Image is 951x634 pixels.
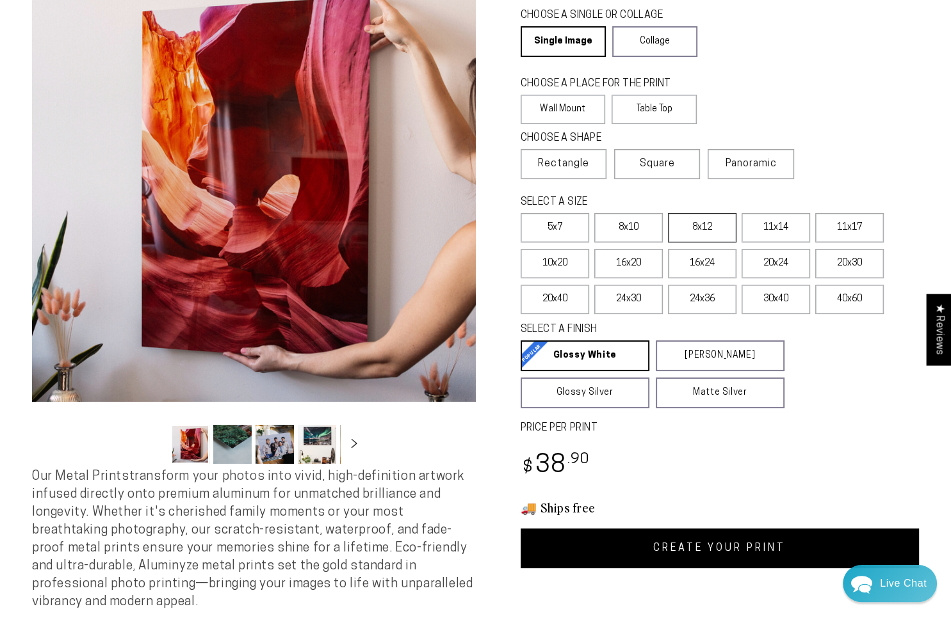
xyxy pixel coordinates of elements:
label: Wall Mount [521,95,606,124]
button: Slide right [340,431,368,459]
a: Glossy Silver [521,377,649,408]
label: 5x7 [521,213,589,242]
button: Load image 2 in gallery view [213,425,252,464]
a: Matte Silver [656,377,784,408]
label: 20x30 [815,249,884,278]
legend: CHOOSE A SHAPE [521,131,687,146]
div: Click to open Judge.me floating reviews tab [927,294,951,365]
label: 8x10 [594,213,663,242]
div: Chat widget toggle [843,565,937,602]
span: $ [523,459,533,477]
span: Panoramic [726,159,777,169]
label: 24x30 [594,285,663,314]
legend: CHOOSE A PLACE FOR THE PRINT [521,77,685,91]
label: 8x12 [668,213,736,242]
sup: .90 [567,452,590,467]
label: 20x40 [521,285,589,314]
span: Rectangle [538,156,589,171]
legend: CHOOSE A SINGLE OR COLLAGE [521,8,686,23]
bdi: 38 [521,454,590,479]
h3: 🚚 Ships free [521,499,920,516]
label: PRICE PER PRINT [521,421,920,436]
label: 11x17 [815,213,884,242]
label: 30x40 [742,285,810,314]
a: Single Image [521,26,606,57]
label: 11x14 [742,213,810,242]
a: Glossy White [521,340,649,371]
legend: SELECT A SIZE [521,195,755,210]
button: Slide left [139,431,167,459]
label: 10x20 [521,249,589,278]
span: Our Metal Prints transform your photos into vivid, high-definition artwork infused directly onto ... [32,470,473,608]
label: 16x20 [594,249,663,278]
label: 20x24 [742,249,810,278]
label: Table Top [612,95,697,124]
a: Collage [612,26,697,57]
legend: SELECT A FINISH [521,322,755,337]
label: 40x60 [815,285,884,314]
a: CREATE YOUR PRINT [521,528,920,568]
div: Contact Us Directly [880,565,927,602]
label: 24x36 [668,285,736,314]
button: Load image 1 in gallery view [171,425,209,464]
a: [PERSON_NAME] [656,340,784,371]
label: 16x24 [668,249,736,278]
button: Load image 4 in gallery view [298,425,336,464]
span: Square [640,156,675,171]
button: Load image 3 in gallery view [256,425,294,464]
